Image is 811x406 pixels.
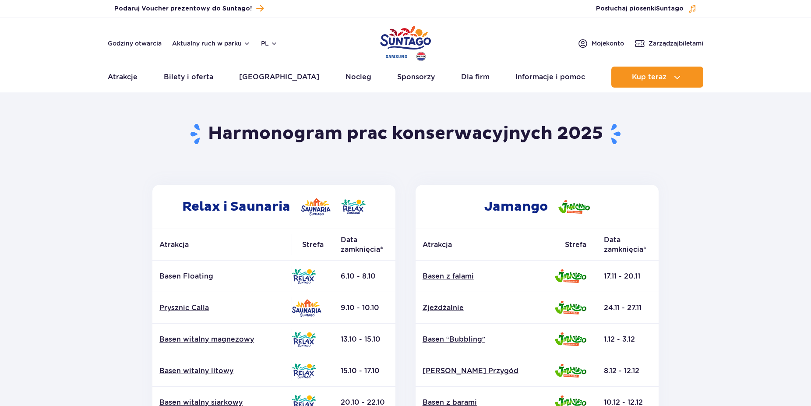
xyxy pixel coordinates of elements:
img: Relax [292,364,316,378]
span: Moje konto [592,39,624,48]
a: Basen “Bubbling” [423,335,548,344]
td: 9.10 - 10.10 [334,292,395,324]
a: Sponsorzy [397,67,435,88]
button: Kup teraz [611,67,703,88]
th: Atrakcja [416,229,555,261]
h2: Relax i Saunaria [152,185,395,229]
img: Jamango [555,269,586,283]
a: [PERSON_NAME] Przygód [423,366,548,376]
img: Relax [341,199,366,214]
span: Posłuchaj piosenki [596,4,684,13]
img: Saunaria [292,299,321,317]
a: Informacje i pomoc [515,67,585,88]
img: Jamango [555,364,586,378]
span: Kup teraz [632,73,666,81]
button: Aktualny ruch w parku [172,40,250,47]
a: Podaruj Voucher prezentowy do Suntago! [114,3,264,14]
td: 8.12 - 12.12 [597,355,659,387]
a: Zjeżdżalnie [423,303,548,313]
td: 6.10 - 8.10 [334,261,395,292]
h2: Jamango [416,185,659,229]
th: Data zamknięcia* [334,229,395,261]
a: Basen z falami [423,272,548,281]
span: Zarządzaj biletami [649,39,703,48]
img: Jamango [555,301,586,314]
button: Posłuchaj piosenkiSuntago [596,4,697,13]
a: Bilety i oferta [164,67,213,88]
a: Atrakcje [108,67,138,88]
th: Strefa [292,229,334,261]
img: Jamango [558,200,590,214]
a: Dla firm [461,67,490,88]
a: Nocleg [346,67,371,88]
a: [GEOGRAPHIC_DATA] [239,67,319,88]
span: Suntago [656,6,684,12]
span: Podaruj Voucher prezentowy do Suntago! [114,4,252,13]
a: Park of Poland [380,22,431,62]
img: Jamango [555,332,586,346]
td: 17.11 - 20.11 [597,261,659,292]
th: Atrakcja [152,229,292,261]
h1: Harmonogram prac konserwacyjnych 2025 [149,123,662,145]
td: 13.10 - 15.10 [334,324,395,355]
a: Godziny otwarcia [108,39,162,48]
th: Strefa [555,229,597,261]
a: Prysznic Calla [159,303,285,313]
a: Zarządzajbiletami [635,38,703,49]
img: Relax [292,332,316,347]
img: Saunaria [301,198,331,215]
p: Basen Floating [159,272,285,281]
a: Mojekonto [578,38,624,49]
button: pl [261,39,278,48]
td: 15.10 - 17.10 [334,355,395,387]
td: 1.12 - 3.12 [597,324,659,355]
a: Basen witalny litowy [159,366,285,376]
th: Data zamknięcia* [597,229,659,261]
td: 24.11 - 27.11 [597,292,659,324]
img: Relax [292,269,316,284]
a: Basen witalny magnezowy [159,335,285,344]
